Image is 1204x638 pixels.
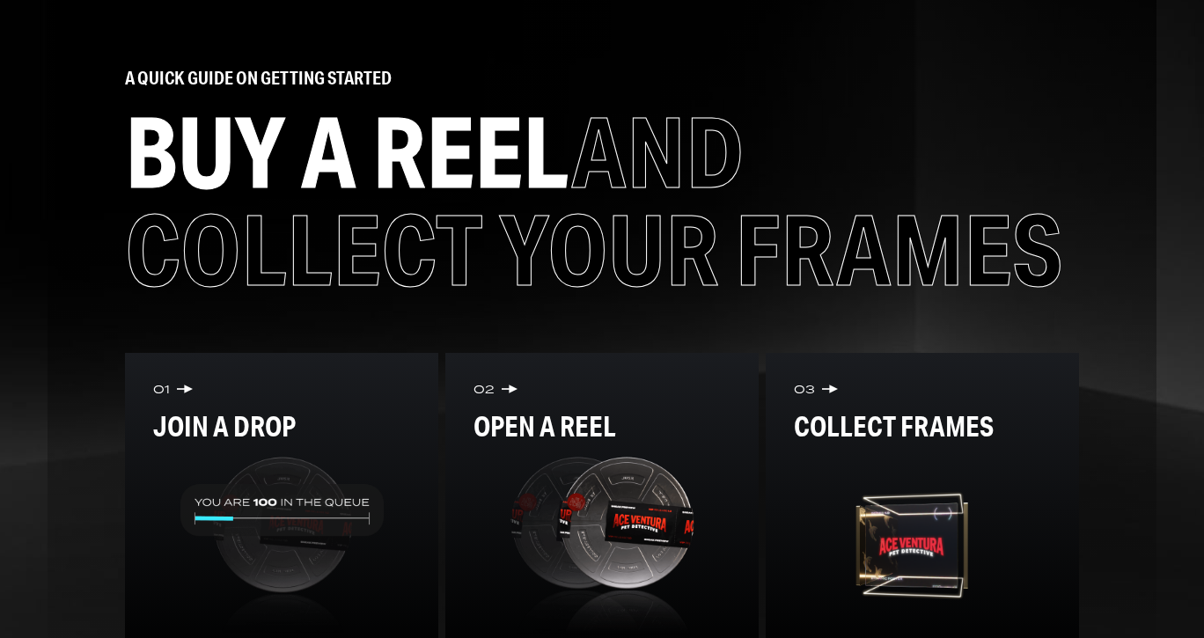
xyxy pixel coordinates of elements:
img: flow-banner [794,455,1051,636]
h1: BUY A REEL [125,103,1078,298]
span: AND COLLECT YOUR FRAMES [125,94,1062,307]
p: A QUICK GUIDE ON GETTING STARTED [125,67,1078,89]
img: flow-banner [153,455,410,636]
img: flow-banner [474,455,730,636]
p: O1 [153,381,170,397]
p: O3 [794,381,815,397]
h4: JOIN A DROP [153,411,410,441]
h4: OPEN A REEL [474,411,730,441]
p: O2 [474,381,495,397]
h4: COLLECT FRAMES [794,411,1051,441]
